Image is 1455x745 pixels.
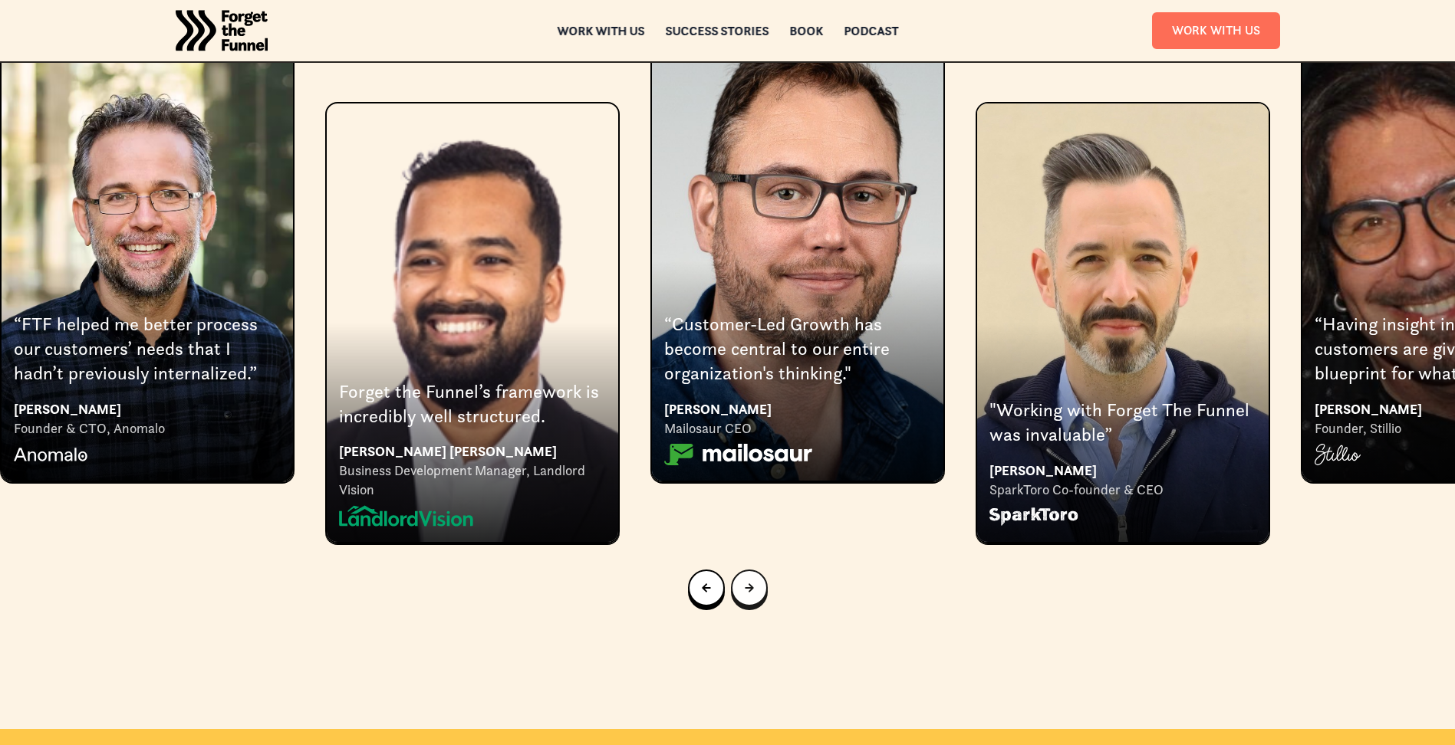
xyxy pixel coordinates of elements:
[339,379,606,429] div: Forget the Funnel’s framework is incredibly well structured.
[665,25,769,36] a: Success Stories
[650,41,945,482] div: 2 of 8
[989,481,1256,499] div: SparkToro Co-founder & CEO
[688,569,725,606] a: Previous slide
[976,41,1270,543] div: 3 of 8
[325,41,620,543] div: 1 of 8
[14,399,281,419] div: [PERSON_NAME]
[789,25,823,36] a: Book
[731,569,768,606] a: Go to first slide
[844,25,898,36] a: Podcast
[14,312,281,386] div: “FTF helped me better process our customers’ needs that I hadn’t previously internalized.”
[664,419,931,438] div: Mailosaur CEO
[989,460,1256,481] div: [PERSON_NAME]
[664,312,931,386] div: “Customer-Led Growth has become central to our entire organization's thinking."
[339,441,606,461] div: [PERSON_NAME] [PERSON_NAME]
[14,419,281,438] div: Founder & CTO, Anomalo
[1152,12,1280,48] a: Work With Us
[664,399,931,419] div: [PERSON_NAME]
[339,461,606,499] div: Business Development Manager, Landlord Vision
[989,398,1256,448] div: "Working with Forget The Funnel was invaluable”
[557,25,644,36] a: Work with us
